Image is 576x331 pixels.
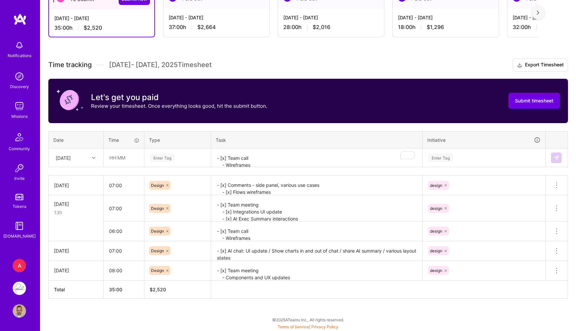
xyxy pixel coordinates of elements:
img: teamwork [13,99,26,113]
a: A [11,259,28,272]
button: Submit timesheet [508,93,560,109]
div: 28:00 h [283,24,379,31]
span: Time tracking [48,61,92,69]
span: Submit timesheet [515,97,553,104]
textarea: - [x] AI chat: UI update / Show charts in and out of chat / share AI summary / various layout sta... [212,242,422,260]
th: 35:00 [104,280,144,298]
div: A [13,259,26,272]
div: Invite [14,175,25,182]
div: [DATE] [54,182,98,189]
span: design [430,206,442,211]
input: HH:MM [104,242,144,260]
i: icon Chevron [92,156,95,159]
div: Community [9,145,30,152]
span: Design [151,268,164,273]
img: bell [13,39,26,52]
img: right [537,10,539,15]
div: [DATE] [54,267,98,274]
div: Tokens [13,203,26,210]
input: HH:MM [104,149,144,167]
th: Type [144,131,211,148]
img: Community [11,129,27,145]
textarea: - [x] Team meeting - Components and UX updates - AI chat updates [212,262,422,280]
div: 35:00 h [54,24,149,31]
img: Invite [13,161,26,175]
div: Enter Tag [428,152,453,163]
img: Pearl: Product Team [13,282,26,295]
span: $1,296 [427,24,444,31]
img: Submit [554,155,559,160]
input: HH:MM [104,262,144,279]
span: $ 2,520 [150,287,166,292]
button: Export Timesheet [513,58,568,72]
textarea: - [x] Team meeting - [x] Integrations UI update - [x] AI Exec Summary interactions [212,196,422,221]
div: 13h [54,209,98,216]
div: [DATE] [54,201,98,208]
input: HH:MM [104,200,144,217]
div: Initiative [427,136,541,144]
span: [DATE] - [DATE] , 2025 Timesheet [109,61,212,69]
span: | [278,324,338,329]
th: Date [49,131,104,148]
span: Design [151,229,164,234]
th: Task [211,131,423,148]
i: icon Download [517,62,522,69]
div: Discovery [10,83,29,90]
div: Time [108,136,139,143]
span: Design [151,206,164,211]
div: [DATE] [56,154,71,161]
div: [DATE] - [DATE] [54,15,149,22]
span: design [430,229,442,234]
a: Pearl: Product Team [11,282,28,295]
div: 18:00 h [398,24,493,31]
div: Notifications [8,52,31,59]
a: Terms of Service [278,324,309,329]
div: [DOMAIN_NAME] [3,233,36,240]
input: HH:MM [104,222,144,240]
img: logo [13,13,27,25]
span: design [430,268,442,273]
div: Missions [11,113,28,120]
h3: Let's get you paid [91,92,267,102]
span: $2,016 [313,24,330,31]
span: $2,520 [84,24,102,31]
div: Enter Tag [150,152,175,163]
th: Total [49,280,104,298]
div: [DATE] - [DATE] [398,14,493,21]
img: discovery [13,70,26,83]
div: [DATE] [54,247,98,254]
span: Design [151,248,164,253]
img: User Avatar [13,304,26,318]
img: tokens [15,194,23,200]
div: 37:00 h [169,24,264,31]
span: $2,664 [197,24,216,31]
span: design [430,183,442,188]
a: Privacy Policy [311,324,338,329]
img: guide book [13,219,26,233]
span: Design [151,183,164,188]
div: © 2025 ATeams Inc., All rights reserved. [40,311,576,328]
textarea: - [x] Team call - Wireframes - DS components [212,222,422,241]
input: HH:MM [104,177,144,194]
span: design [430,248,442,253]
textarea: To enrich screen reader interactions, please activate Accessibility in Grammarly extension settings [212,149,422,167]
div: [DATE] - [DATE] [283,14,379,21]
textarea: - [x] Comments - side panel, various use cases - [x] Flows wireframes [212,176,422,195]
a: User Avatar [11,304,28,318]
p: Review your timesheet. Once everything looks good, hit the submit button. [91,102,267,109]
img: coin [56,87,83,113]
div: [DATE] - [DATE] [169,14,264,21]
